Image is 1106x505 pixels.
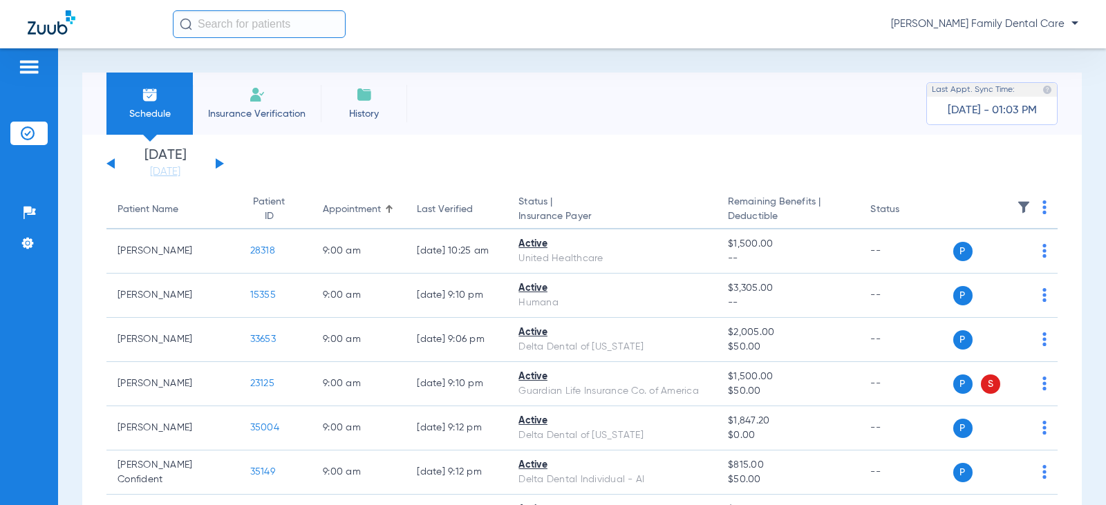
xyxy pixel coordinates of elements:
input: Search for patients [173,10,346,38]
span: P [953,419,973,438]
span: $815.00 [728,458,848,473]
div: Active [518,414,706,428]
span: $1,847.20 [728,414,848,428]
td: [PERSON_NAME] [106,318,239,362]
span: 33653 [250,334,276,344]
div: Appointment [323,202,381,217]
span: $3,305.00 [728,281,848,296]
span: P [953,242,973,261]
span: $1,500.00 [728,237,848,251]
span: Schedule [117,107,182,121]
span: 23125 [250,379,274,388]
span: Deductible [728,209,848,224]
td: [PERSON_NAME] [106,362,239,406]
img: Search Icon [180,18,192,30]
td: [PERSON_NAME] [106,274,239,318]
img: Manual Insurance Verification [249,86,265,103]
td: -- [859,318,953,362]
span: P [953,330,973,350]
span: $50.00 [728,340,848,354]
span: $1,500.00 [728,370,848,384]
div: Patient Name [118,202,228,217]
img: group-dot-blue.svg [1042,244,1047,258]
td: [PERSON_NAME] [106,229,239,274]
td: [DATE] 9:12 PM [406,450,507,495]
img: last sync help info [1042,85,1052,95]
div: Active [518,237,706,251]
span: Last Appt. Sync Time: [932,83,1015,97]
a: [DATE] [124,165,207,179]
td: [DATE] 9:10 PM [406,274,507,318]
img: group-dot-blue.svg [1042,465,1047,479]
td: 9:00 AM [312,450,406,495]
div: United Healthcare [518,251,706,266]
span: -- [728,296,848,310]
span: -- [728,251,848,266]
span: $50.00 [728,473,848,487]
li: [DATE] [124,149,207,179]
span: P [953,374,973,394]
td: [DATE] 10:25 AM [406,229,507,274]
span: Insurance Verification [203,107,310,121]
div: Last Verified [417,202,473,217]
div: Last Verified [417,202,496,217]
div: Delta Dental of [US_STATE] [518,428,706,443]
span: [PERSON_NAME] Family Dental Care [891,17,1078,31]
img: filter.svg [1017,200,1031,214]
img: group-dot-blue.svg [1042,332,1047,346]
td: [PERSON_NAME] [106,406,239,450]
span: S [981,374,1000,394]
td: 9:00 AM [312,362,406,406]
td: 9:00 AM [312,318,406,362]
span: History [331,107,397,121]
div: Guardian Life Insurance Co. of America [518,384,706,399]
div: Patient ID [250,195,288,224]
img: Schedule [142,86,158,103]
span: Insurance Payer [518,209,706,224]
td: [PERSON_NAME] Confident [106,450,239,495]
img: hamburger-icon [18,59,40,75]
td: [DATE] 9:10 PM [406,362,507,406]
td: -- [859,229,953,274]
td: [DATE] 9:12 PM [406,406,507,450]
img: group-dot-blue.svg [1042,421,1047,435]
img: group-dot-blue.svg [1042,377,1047,390]
div: Active [518,370,706,384]
img: Zuub Logo [28,10,75,35]
img: group-dot-blue.svg [1042,288,1047,302]
span: 35004 [250,423,279,432]
span: P [953,286,973,305]
div: Patient Name [118,202,178,217]
div: Patient ID [250,195,301,224]
td: 9:00 AM [312,229,406,274]
div: Humana [518,296,706,310]
div: Delta Dental of [US_STATE] [518,340,706,354]
td: 9:00 AM [312,406,406,450]
img: group-dot-blue.svg [1042,200,1047,214]
span: $50.00 [728,384,848,399]
div: Active [518,458,706,473]
img: History [356,86,373,103]
div: Active [518,281,706,296]
div: Appointment [323,202,395,217]
span: 28318 [250,246,275,256]
th: Status [859,191,953,229]
span: P [953,463,973,482]
div: Delta Dental Individual - AI [518,473,706,487]
div: Active [518,325,706,340]
td: -- [859,450,953,495]
td: [DATE] 9:06 PM [406,318,507,362]
span: $2,005.00 [728,325,848,340]
span: 15355 [250,290,276,300]
span: [DATE] - 01:03 PM [948,104,1037,117]
span: $0.00 [728,428,848,443]
td: -- [859,274,953,318]
td: 9:00 AM [312,274,406,318]
span: 35149 [250,467,275,477]
th: Remaining Benefits | [717,191,859,229]
td: -- [859,406,953,450]
th: Status | [507,191,717,229]
td: -- [859,362,953,406]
